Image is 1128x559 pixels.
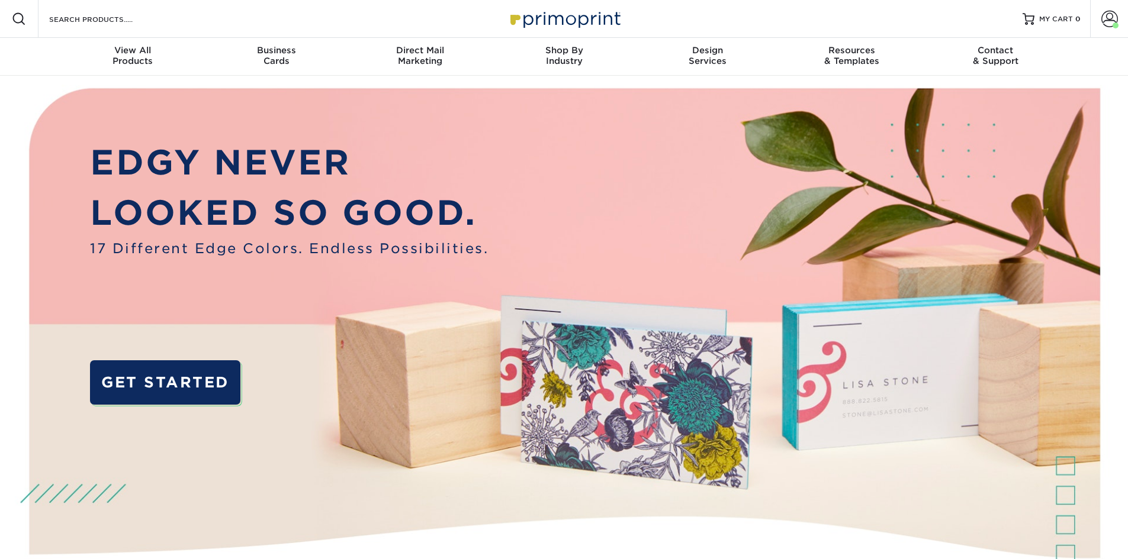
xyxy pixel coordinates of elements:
img: Primoprint [505,6,624,31]
a: View AllProducts [61,38,205,76]
a: DesignServices [636,38,780,76]
span: 0 [1075,15,1081,23]
div: Industry [492,45,636,66]
span: Business [204,45,348,56]
div: & Templates [780,45,924,66]
span: View All [61,45,205,56]
p: EDGY NEVER [90,137,489,188]
p: LOOKED SO GOOD. [90,188,489,238]
input: SEARCH PRODUCTS..... [48,12,163,26]
div: Services [636,45,780,66]
div: Marketing [348,45,492,66]
span: MY CART [1039,14,1073,24]
a: Contact& Support [924,38,1068,76]
span: Direct Mail [348,45,492,56]
a: Shop ByIndustry [492,38,636,76]
div: & Support [924,45,1068,66]
span: Shop By [492,45,636,56]
span: 17 Different Edge Colors. Endless Possibilities. [90,238,489,259]
span: Resources [780,45,924,56]
span: Design [636,45,780,56]
div: Products [61,45,205,66]
a: GET STARTED [90,360,240,405]
a: Direct MailMarketing [348,38,492,76]
a: BusinessCards [204,38,348,76]
div: Cards [204,45,348,66]
span: Contact [924,45,1068,56]
a: Resources& Templates [780,38,924,76]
